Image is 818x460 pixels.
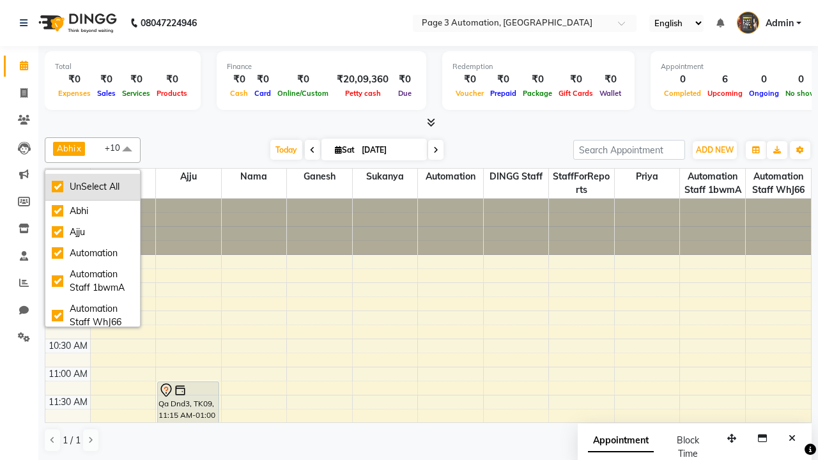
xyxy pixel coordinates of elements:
span: +10 [105,142,130,153]
span: Appointment [588,429,654,452]
span: Priya [615,169,680,185]
span: Prepaid [487,89,520,98]
span: StaffForReports [549,169,614,198]
div: ₹0 [520,72,555,87]
div: ₹0 [153,72,190,87]
div: ₹20,09,360 [332,72,394,87]
span: Abhi [57,143,75,153]
span: Voucher [452,89,487,98]
div: Automation [52,247,134,260]
span: Wallet [596,89,624,98]
span: Sukanya [353,169,418,185]
input: 2025-10-04 [358,141,422,160]
button: ADD NEW [693,141,737,159]
div: Total [55,61,190,72]
span: Due [395,89,415,98]
span: Ongoing [746,89,782,98]
div: ₹0 [274,72,332,87]
span: Package [520,89,555,98]
div: ₹0 [251,72,274,87]
span: Services [119,89,153,98]
div: Stylist [45,169,90,182]
span: Sat [332,145,358,155]
span: Nama [222,169,287,185]
span: Cash [227,89,251,98]
span: Abhi [91,169,156,185]
div: Ajju [52,226,134,239]
div: 11:30 AM [46,395,90,409]
div: ₹0 [596,72,624,87]
img: logo [33,5,120,41]
span: Sales [94,89,119,98]
div: Finance [227,61,416,72]
span: Completed [661,89,704,98]
div: Automation Staff 1bwmA [52,268,134,295]
span: Gift Cards [555,89,596,98]
div: 10:30 AM [46,339,90,353]
div: Abhi [52,204,134,218]
div: ₹0 [394,72,416,87]
span: Online/Custom [274,89,332,98]
div: 0 [661,72,704,87]
div: ₹0 [555,72,596,87]
span: DINGG Staff [484,169,549,185]
span: Products [153,89,190,98]
div: 11:00 AM [46,367,90,381]
div: 0 [746,72,782,87]
span: ADD NEW [696,145,734,155]
a: x [75,143,81,153]
b: 08047224946 [141,5,197,41]
div: UnSelect All [52,180,134,194]
div: ₹0 [55,72,94,87]
span: Ajju [156,169,221,185]
div: ₹0 [487,72,520,87]
span: Card [251,89,274,98]
div: Redemption [452,61,624,72]
div: ₹0 [227,72,251,87]
input: Search Appointment [573,140,685,160]
div: ₹0 [452,72,487,87]
div: 6 [704,72,746,87]
span: Ganesh [287,169,352,185]
span: Expenses [55,89,94,98]
span: Automation [418,169,483,185]
span: Upcoming [704,89,746,98]
div: ₹0 [94,72,119,87]
span: Petty cash [342,89,384,98]
img: Admin [737,11,759,34]
div: ₹0 [119,72,153,87]
span: Automation Staff 1bwmA [680,169,745,198]
div: Automation Staff WhJ66 [52,302,134,329]
span: Automation Staff WhJ66 [746,169,811,198]
span: 1 / 1 [63,434,81,447]
button: Close [783,429,801,448]
span: Admin [766,17,794,30]
span: Today [270,140,302,160]
span: Block Time [677,434,699,459]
